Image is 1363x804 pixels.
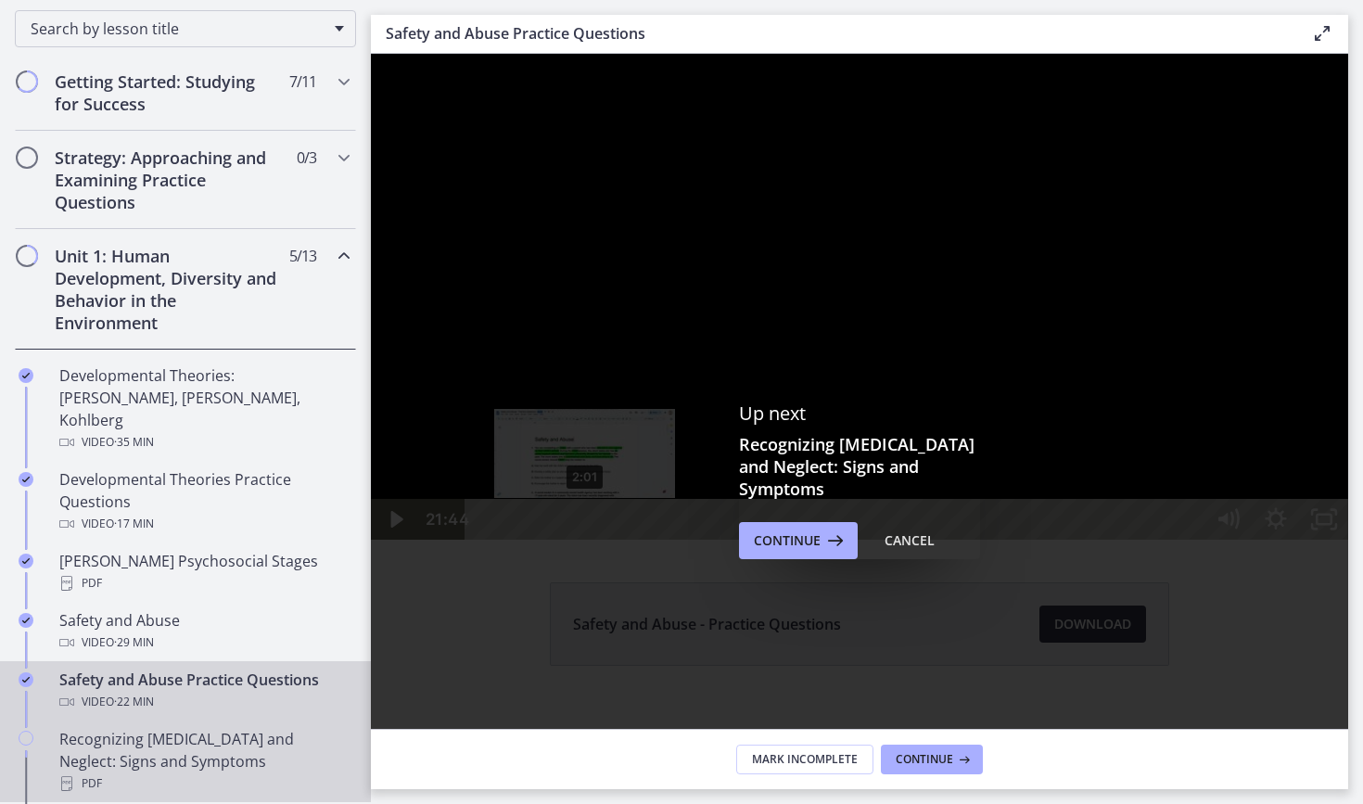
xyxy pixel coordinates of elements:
button: Show settings menu [881,445,929,486]
div: PDF [59,772,349,795]
button: Cancel [870,522,949,559]
div: Video [59,513,349,535]
div: Video [59,431,349,453]
div: PDF [59,572,349,594]
h2: Strategy: Approaching and Examining Practice Questions [55,147,281,213]
div: Developmental Theories: [PERSON_NAME], [PERSON_NAME], Kohlberg [59,364,349,453]
span: · 17 min [114,513,154,535]
i: Completed [19,368,33,383]
span: 5 / 13 [289,245,316,267]
div: Cancel [885,530,935,552]
span: Mark Incomplete [752,752,858,767]
span: 7 / 11 [289,70,316,93]
div: Safety and Abuse Practice Questions [59,669,349,713]
span: · 22 min [114,691,154,713]
i: Completed [19,554,33,568]
div: [PERSON_NAME] Psychosocial Stages [59,550,349,594]
span: Continue [754,530,821,552]
p: Up next [739,402,980,426]
i: Completed [19,672,33,687]
h3: Recognizing [MEDICAL_DATA] and Neglect: Signs and Symptoms [739,433,980,500]
button: Continue [881,745,983,774]
div: Recognizing [MEDICAL_DATA] and Neglect: Signs and Symptoms [59,728,349,795]
div: Playbar [112,445,821,486]
span: Search by lesson title [31,19,325,39]
div: Developmental Theories Practice Questions [59,468,349,535]
button: Continue [739,522,858,559]
span: 0 / 3 [297,147,316,169]
button: Mark Incomplete [736,745,873,774]
span: · 35 min [114,431,154,453]
div: Video [59,632,349,654]
div: Search by lesson title [15,10,356,47]
button: Mute [833,445,881,486]
i: Completed [19,613,33,628]
span: · 29 min [114,632,154,654]
h2: Unit 1: Human Development, Diversity and Behavior in the Environment [55,245,281,334]
div: Safety and Abuse [59,609,349,654]
span: Continue [896,752,953,767]
h2: Getting Started: Studying for Success [55,70,281,115]
div: Video [59,691,349,713]
button: Unfullscreen [929,445,977,486]
h3: Safety and Abuse Practice Questions [386,22,1281,45]
i: Completed [19,472,33,487]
